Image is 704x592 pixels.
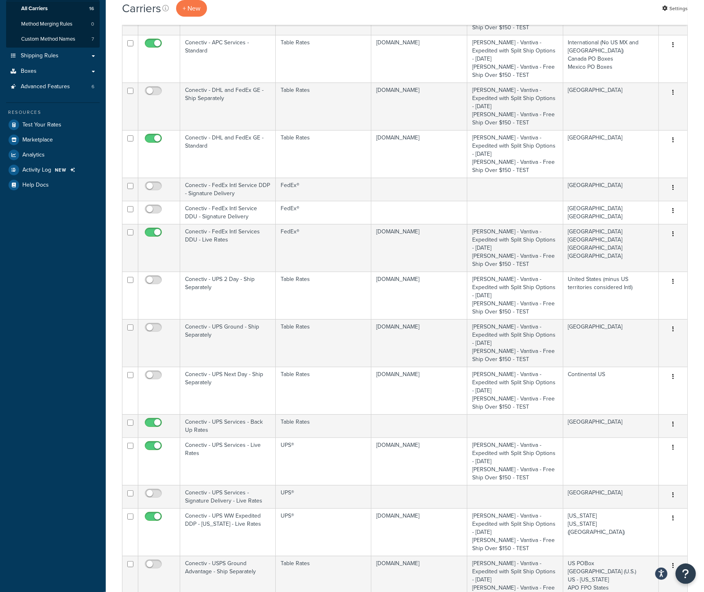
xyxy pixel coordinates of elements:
td: [PERSON_NAME] - Vantiva - Expedited with Split Ship Options - [DATE] [PERSON_NAME] - Vantiva - Fr... [467,83,563,130]
li: Custom Method Names [6,32,100,47]
td: UPS® [276,437,371,485]
div: Resources [6,109,100,116]
td: [DOMAIN_NAME] [371,437,467,485]
span: Method Merging Rules [21,21,72,28]
td: UPS® [276,485,371,508]
td: United States (minus US territories considered Intl) [563,272,659,319]
a: Custom Method Names 7 [6,32,100,47]
td: FedEx® [276,178,371,201]
td: Conectiv - UPS 2 Day - Ship Separately [180,272,276,319]
td: Table Rates [276,130,371,178]
td: Conectiv - UPS Next Day - Ship Separately [180,367,276,414]
a: All Carriers 16 [6,1,100,16]
td: Continental US [563,367,659,414]
td: [PERSON_NAME] - Vantiva - Expedited with Split Ship Options - [DATE] [PERSON_NAME] - Vantiva - Fr... [467,272,563,319]
td: [PERSON_NAME] - Vantiva - Expedited with Split Ship Options - [DATE] [PERSON_NAME] - Vantiva - Fr... [467,319,563,367]
td: International (No US MX and [GEOGRAPHIC_DATA]) Canada PO Boxes Mexico PO Boxes [563,35,659,83]
td: [DOMAIN_NAME] [371,319,467,367]
a: Shipping Rules [6,48,100,63]
td: Conectiv - UPS Ground - Ship Separately [180,319,276,367]
a: Settings [662,3,688,14]
td: Conectiv - APC Services - Standard [180,35,276,83]
td: Conectiv - UPS Services - Back Up Rates [180,414,276,437]
span: 0 [91,21,94,28]
td: [GEOGRAPHIC_DATA] [563,414,659,437]
td: [GEOGRAPHIC_DATA] [563,83,659,130]
td: Conectiv - UPS Services - Signature Delivery - Live Rates [180,485,276,508]
td: Table Rates [276,35,371,83]
span: Test Your Rates [22,122,61,128]
span: All Carriers [21,5,48,12]
td: [GEOGRAPHIC_DATA] [GEOGRAPHIC_DATA] [563,201,659,224]
td: Conectiv - FedEx Intl Services DDU - Live Rates [180,224,276,272]
li: All Carriers [6,1,100,16]
td: [GEOGRAPHIC_DATA] [563,178,659,201]
h1: Carriers [122,0,161,16]
span: Help Docs [22,182,49,189]
td: [US_STATE] [US_STATE] ([GEOGRAPHIC_DATA]) [563,508,659,556]
span: Analytics [22,152,45,159]
span: Custom Method Names [21,36,75,43]
li: Advanced Features [6,79,100,94]
span: Boxes [21,68,37,75]
td: Conectiv - FedEx Intl Service DDU - Signature Delivery [180,201,276,224]
li: Activity Log [6,163,100,177]
td: [PERSON_NAME] - Vantiva - Expedited with Split Ship Options - [DATE] [PERSON_NAME] - Vantiva - Fr... [467,35,563,83]
a: Test Your Rates [6,118,100,132]
td: Conectiv - DHL and FedEx GE - Standard [180,130,276,178]
td: Table Rates [276,83,371,130]
td: Table Rates [276,319,371,367]
a: Boxes [6,64,100,79]
td: [DOMAIN_NAME] [371,272,467,319]
td: [GEOGRAPHIC_DATA] [563,130,659,178]
button: Open Resource Center [676,564,696,584]
li: Method Merging Rules [6,17,100,32]
td: Conectiv - UPS WW Expedited DDP - [US_STATE] - Live Rates [180,508,276,556]
td: [PERSON_NAME] - Vantiva - Expedited with Split Ship Options - [DATE] [PERSON_NAME] - Vantiva - Fr... [467,437,563,485]
a: Advanced Features 6 [6,79,100,94]
td: FedEx® [276,224,371,272]
td: Conectiv - UPS Services - Live Rates [180,437,276,485]
td: [GEOGRAPHIC_DATA] [GEOGRAPHIC_DATA] [GEOGRAPHIC_DATA] [GEOGRAPHIC_DATA] [563,224,659,272]
td: [PERSON_NAME] - Vantiva - Expedited with Split Ship Options - [DATE] [PERSON_NAME] - Vantiva - Fr... [467,508,563,556]
span: 7 [92,36,94,43]
td: [DOMAIN_NAME] [371,130,467,178]
td: Table Rates [276,272,371,319]
td: FedEx® [276,201,371,224]
span: 6 [92,83,94,90]
td: UPS® [276,508,371,556]
a: Analytics [6,148,100,162]
td: Table Rates [276,367,371,414]
td: [DOMAIN_NAME] [371,367,467,414]
span: Advanced Features [21,83,70,90]
td: [PERSON_NAME] - Vantiva - Expedited with Split Ship Options - [DATE] [PERSON_NAME] - Vantiva - Fr... [467,130,563,178]
span: Activity Log [22,167,51,174]
span: 16 [89,5,94,12]
td: Table Rates [276,414,371,437]
td: Conectiv - FedEx Intl Service DDP - Signature Delivery [180,178,276,201]
td: [DOMAIN_NAME] [371,35,467,83]
td: Conectiv - DHL and FedEx GE - Ship Separately [180,83,276,130]
span: Shipping Rules [21,52,59,59]
td: [GEOGRAPHIC_DATA] [563,485,659,508]
span: Marketplace [22,137,53,144]
span: NEW [55,167,67,173]
td: [DOMAIN_NAME] [371,224,467,272]
a: Marketplace [6,133,100,147]
a: Activity Log NEW [6,163,100,177]
td: [PERSON_NAME] - Vantiva - Expedited with Split Ship Options - [DATE] [PERSON_NAME] - Vantiva - Fr... [467,224,563,272]
a: Method Merging Rules 0 [6,17,100,32]
td: [GEOGRAPHIC_DATA] [563,319,659,367]
td: [DOMAIN_NAME] [371,508,467,556]
td: [DOMAIN_NAME] [371,83,467,130]
td: [PERSON_NAME] - Vantiva - Expedited with Split Ship Options - [DATE] [PERSON_NAME] - Vantiva - Fr... [467,367,563,414]
a: Help Docs [6,178,100,192]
